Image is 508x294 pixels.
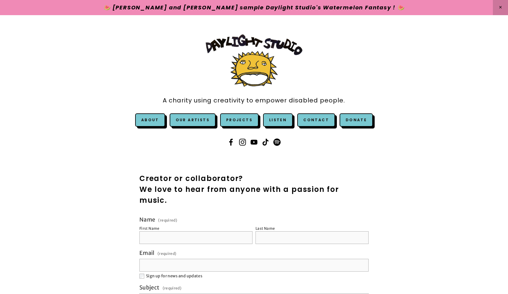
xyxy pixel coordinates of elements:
span: Email [139,249,155,256]
input: Sign up for news and updates [139,274,144,279]
span: (required) [163,284,182,292]
a: About [141,117,159,122]
h2: Creator or collaborator? We love to hear from anyone with a passion for music. [139,173,369,206]
a: Projects [220,113,259,127]
a: A charity using creativity to empower disabled people. [163,94,345,107]
span: Sign up for news and updates [146,273,202,279]
a: Donate [340,113,373,127]
a: Our Artists [170,113,216,127]
span: (required) [158,219,177,222]
span: Subject [139,284,160,291]
span: Name [139,216,155,223]
div: Last Name [256,226,275,231]
span: (required) [158,249,177,258]
div: First Name [139,226,160,231]
a: Contact [297,113,335,127]
img: Daylight Studio [206,34,302,87]
a: Listen [269,117,287,122]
